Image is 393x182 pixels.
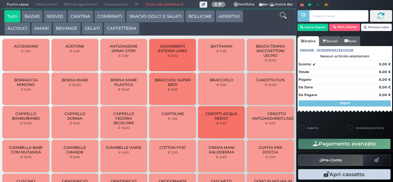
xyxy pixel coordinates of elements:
label: Comanda prioritaria [356,126,384,130]
small: € 2,00 [265,155,275,159]
span: BORRACCIA MINIONS [8,78,44,87]
span: CAPPELLO DONNA [56,111,93,121]
span: CAPPELLO BIMBA/BIMBO [8,111,44,121]
small: € 5,00 [119,54,129,57]
strong: Da Dare [298,85,313,89]
a: Torna alla dashboard [142,0,186,9]
button: BAZAR [21,10,43,22]
small: € 10,00 [265,83,276,87]
span: Impostazioni [101,0,131,9]
button: BEVANDE [53,22,80,35]
small: € 2,00 [265,121,275,125]
span: ASSORBENTI ESTERNI LINES [154,44,191,53]
button: Pre-Conto [298,155,363,166]
span: Ritiri programmati [61,0,101,9]
strong: 0,00 € [379,62,391,66]
small: € 10,00 [118,126,130,130]
button: AMARI [31,22,52,35]
small: € 9,00 [70,121,80,125]
small: € 20,00 [69,83,81,87]
span: BRACCIOLO [210,78,233,82]
small: € 6,00 [168,87,178,91]
span: CANOTTO FUN [256,78,285,82]
span: BATTIMANI [211,44,232,48]
button: ALCOLICI [4,22,30,35]
button: SNACKS DOLCI E SALATI [126,10,185,22]
button: Pagamento avanzato [298,139,391,149]
small: € 5,00 [21,87,31,91]
span: CUFFIA PER DOCCIA [252,145,289,154]
span: CARTOLINE [161,111,184,116]
small: € 4,00 [119,150,129,154]
small: € 6,00 [70,155,80,159]
span: COTTON FIOC [159,145,186,150]
span: CIAMBELLA BABY CON MUTANDA [8,145,44,154]
small: € 2,00 [168,150,178,154]
small: € 7,00 [216,83,226,87]
button: Tutti [4,10,21,22]
strong: 0,00 € [379,70,391,74]
button: APERITIVI [216,10,243,22]
strong: 0,00 € [379,77,391,82]
small: € 2,00 [70,49,80,53]
div: Nessun articolo selezionato [298,54,392,58]
button: GELATI [82,22,103,35]
strong: 0,00 € [379,85,391,89]
span: CIAMBELLE VARIE [106,145,141,150]
small: € 10,00 [265,58,276,62]
a: Servizi [319,36,341,46]
button: COMBINATI [94,10,125,22]
small: € 10,00 [118,87,130,91]
span: ANTIZANZARE SPRAY STOP [106,44,142,53]
button: BOLLICINE [185,10,215,22]
small: € 5,50 [216,121,226,125]
span: BEACH TENNIS RACCHETTONI LEGNO [252,44,289,58]
span: CEROTTI ACQUA RESIST [203,111,240,121]
span: 101359106323541028 [317,48,353,53]
button: Apri cassetto [298,169,391,180]
small: € 3,00 [168,54,178,57]
small: € 1,00 [168,117,177,120]
span: ACETONE [65,44,84,48]
span: ACCENDINO [14,44,38,48]
small: € 10,00 [20,121,32,125]
span: Ultimi ordini [32,0,61,9]
strong: 0,00 € [379,93,391,97]
span: CIAMBELLE GRANDE [56,145,93,154]
span: 0 [233,2,239,7]
span: CAPPELLO FEDORA BICOLORE [106,111,142,125]
button: CANTINA [68,10,93,22]
input: Codice Cliente [309,10,368,22]
strong: Da Pagare [298,93,317,97]
button: CAFFETTERIA [104,22,139,35]
small: € 2,00 [216,49,227,53]
span: BORSA MARE PLASTICA [106,78,142,87]
strong: Totale [298,70,309,74]
span: Ordine : [300,48,316,53]
span: CEROTTO ANTIZANZARE/CLASSICO [252,111,301,121]
span: Punto cassa [3,0,32,9]
a: Note [341,36,360,46]
a: Ordine [298,36,319,46]
span: CREMA MANI KALODERMA [203,145,240,154]
strong: Segue [340,101,350,105]
button: Rimuovi tutto [361,24,392,31]
label: Asporto [307,126,318,130]
b: 0 [215,2,217,6]
button: Cerca Cliente [298,24,329,31]
strong: Sconto [298,62,311,67]
strong: Pagato [298,77,311,82]
small: € 15,00 [20,155,32,159]
small: € 4,00 [216,155,227,159]
small: € 1,00 [21,49,31,53]
span: BRACCIOLI SUPER EROI [154,78,191,87]
button: Rim. Cliente [329,24,360,31]
span: BORSA MARE [62,78,88,82]
button: SERVIZI [44,10,66,22]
